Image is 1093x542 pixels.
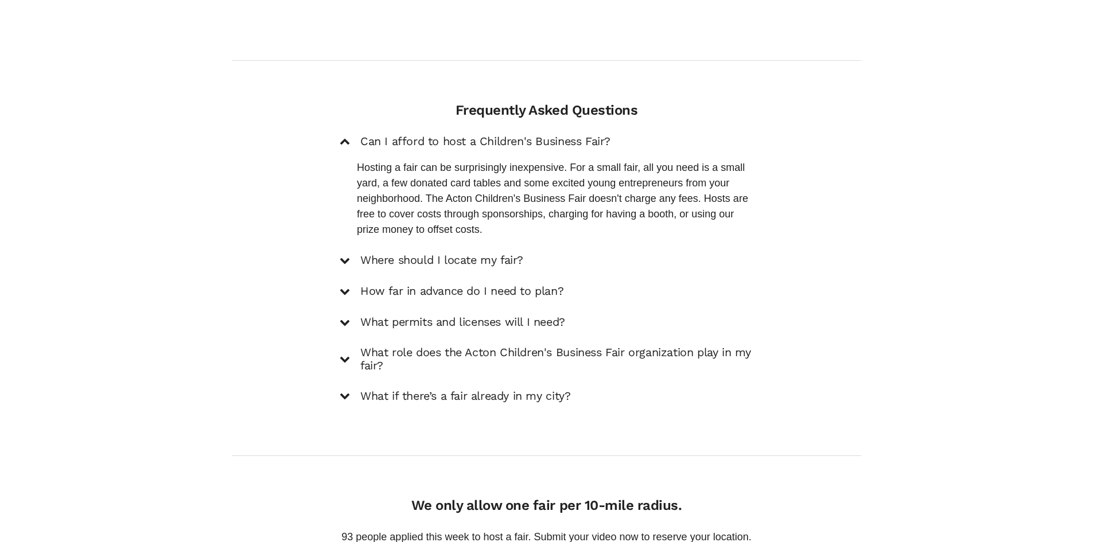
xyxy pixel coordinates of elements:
[340,102,753,119] h4: Frequently Asked Questions
[340,497,753,514] h4: We only allow one fair per 10-mile radius.
[360,284,563,298] h5: How far in advance do I need to plan?
[360,254,523,267] h5: Where should I locate my fair?
[357,160,753,237] p: Hosting a fair can be surprisingly inexpensive. For a small fair, all you need is a small yard, a...
[360,315,565,329] h5: What permits and licenses will I need?
[360,346,753,373] h5: What role does the Acton Children's Business Fair organization play in my fair?
[360,389,570,403] h5: What if there’s a fair already in my city?
[360,135,610,149] h5: Can I afford to host a Children's Business Fair?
